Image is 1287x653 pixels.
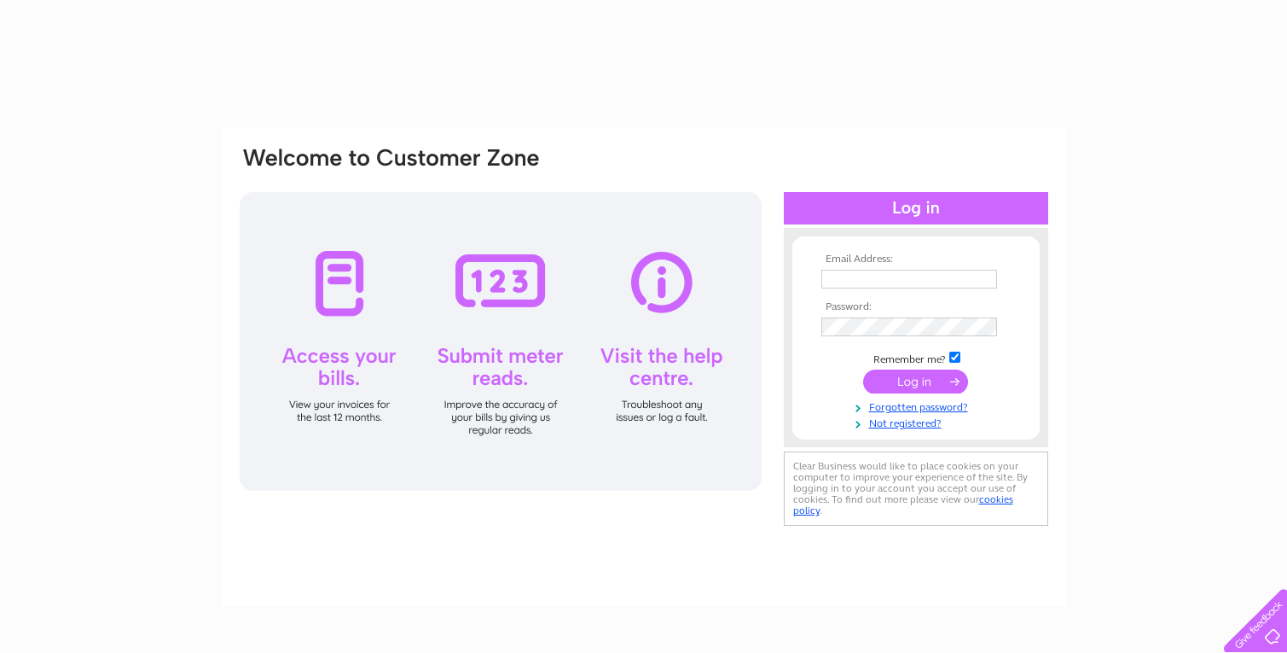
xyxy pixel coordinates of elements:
[817,301,1015,313] th: Password:
[817,349,1015,366] td: Remember me?
[863,370,968,394] input: Submit
[821,414,1015,430] a: Not registered?
[821,398,1015,414] a: Forgotten password?
[793,493,1013,516] a: cookies policy
[817,254,1015,265] th: Email Address:
[784,452,1048,526] div: Clear Business would like to place cookies on your computer to improve your experience of the sit...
